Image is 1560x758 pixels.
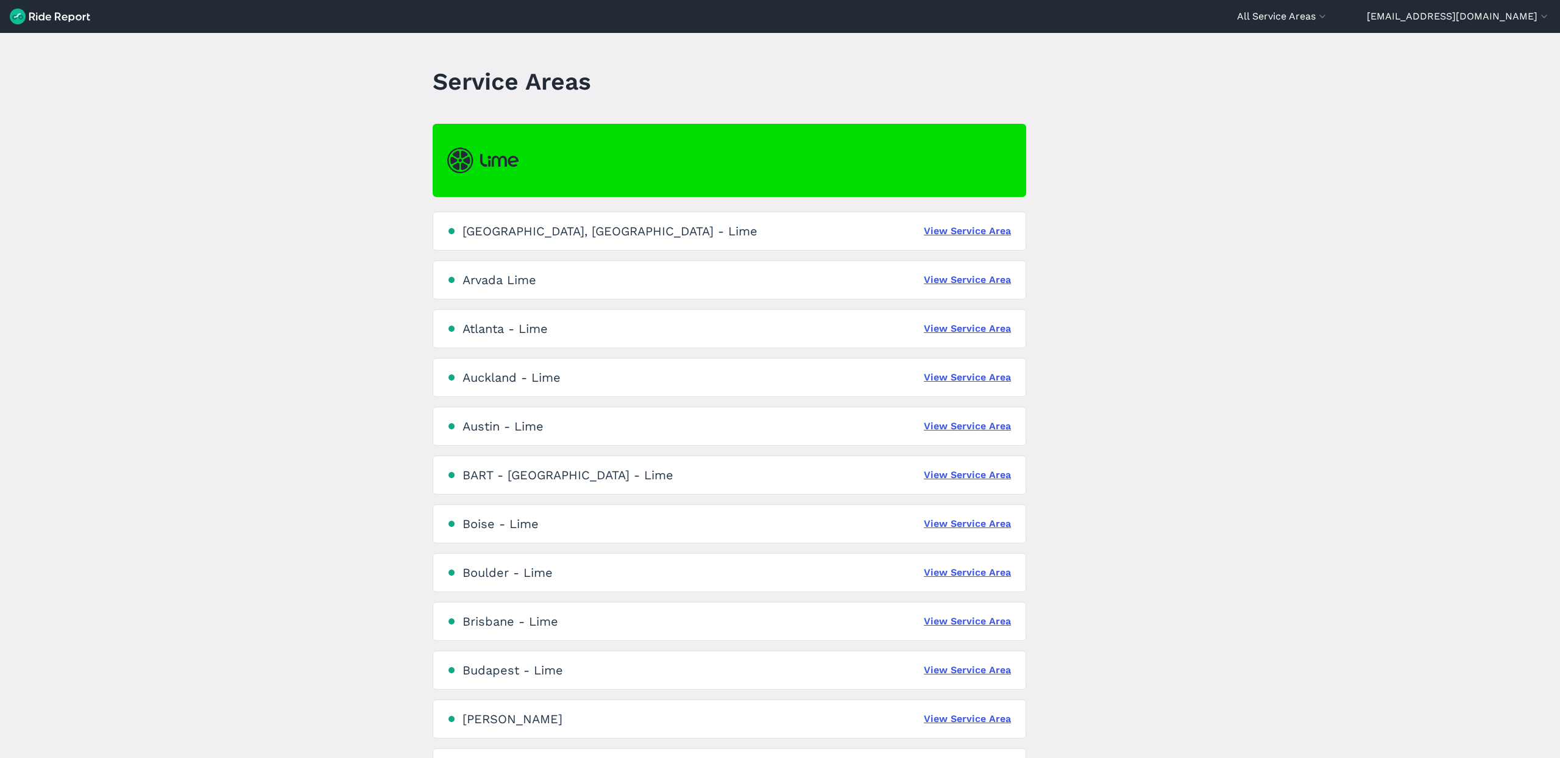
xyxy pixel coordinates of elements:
[924,419,1011,434] a: View Service Area
[924,517,1011,531] a: View Service Area
[463,565,553,580] div: Boulder - Lime
[924,321,1011,336] a: View Service Area
[924,273,1011,287] a: View Service Area
[924,712,1011,726] a: View Service Area
[463,321,548,336] div: Atlanta - Lime
[463,663,563,678] div: Budapest - Lime
[1367,9,1550,24] button: [EMAIL_ADDRESS][DOMAIN_NAME]
[924,663,1011,678] a: View Service Area
[463,273,536,287] div: Arvada Lime
[924,565,1011,580] a: View Service Area
[463,468,673,482] div: BART - [GEOGRAPHIC_DATA] - Lime
[433,65,591,98] h1: Service Areas
[463,370,561,385] div: Auckland - Lime
[924,468,1011,482] a: View Service Area
[924,614,1011,629] a: View Service Area
[447,148,519,173] img: Lime
[1237,9,1328,24] button: All Service Areas
[463,712,562,726] div: [PERSON_NAME]
[924,370,1011,385] a: View Service Area
[463,614,558,629] div: Brisbane - Lime
[10,9,90,24] img: Ride Report
[463,419,544,434] div: Austin - Lime
[924,224,1011,238] a: View Service Area
[463,224,757,238] div: [GEOGRAPHIC_DATA], [GEOGRAPHIC_DATA] - Lime
[463,517,539,531] div: Boise - Lime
